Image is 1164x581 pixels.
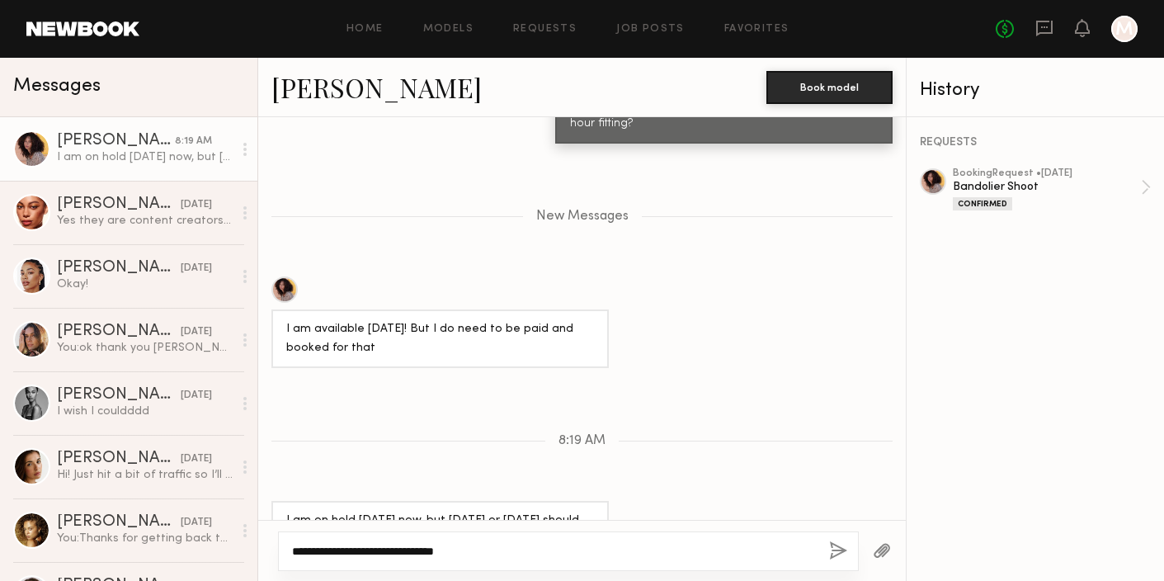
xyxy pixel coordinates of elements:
div: [PERSON_NAME] [57,324,181,340]
div: Hi! Just hit a bit of traffic so I’ll be there ~10 after! [57,467,233,483]
div: [PERSON_NAME] [57,260,181,276]
a: M [1111,16,1138,42]
a: Models [423,24,474,35]
a: bookingRequest •[DATE]Bandolier ShootConfirmed [953,168,1151,210]
a: [PERSON_NAME] [271,69,482,105]
div: I am on hold [DATE] now, but [DATE] or [DATE] should be good if it’s in the morning [286,512,594,550]
div: REQUESTS [920,137,1151,149]
div: I am available [DATE]! But I do need to be paid and booked for that [286,320,594,358]
div: booking Request • [DATE] [953,168,1141,179]
span: New Messages [536,210,629,224]
button: Book model [766,71,893,104]
span: 8:19 AM [558,434,606,448]
div: Okay! [57,276,233,292]
div: [DATE] [181,324,212,340]
div: [PERSON_NAME] [57,387,181,404]
div: [DATE] [181,515,212,531]
div: [PERSON_NAME] [57,451,181,467]
div: Yes they are content creators too [57,213,233,229]
span: Messages [13,77,101,96]
div: Bandolier Shoot [953,179,1141,195]
div: 8:19 AM [175,134,212,149]
div: [PERSON_NAME] [57,133,175,149]
div: [PERSON_NAME] [57,196,181,213]
a: Home [346,24,384,35]
a: Book model [766,79,893,93]
div: [PERSON_NAME] [57,514,181,531]
div: History [920,81,1151,100]
div: I am on hold [DATE] now, but [DATE] or [DATE] should be good if it’s in the morning [57,149,233,165]
div: You: Thanks for getting back to [GEOGRAPHIC_DATA] :) No worries at all! But we will certainly kee... [57,531,233,546]
div: [DATE] [181,451,212,467]
a: Requests [513,24,577,35]
a: Job Posts [616,24,685,35]
div: [DATE] [181,388,212,404]
a: Favorites [724,24,789,35]
div: [DATE] [181,197,212,213]
div: Confirmed [953,197,1012,210]
div: [DATE] [181,261,212,276]
div: You: ok thank you [PERSON_NAME]! we will circle back with you [57,340,233,356]
div: I wish I couldddd [57,404,233,419]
